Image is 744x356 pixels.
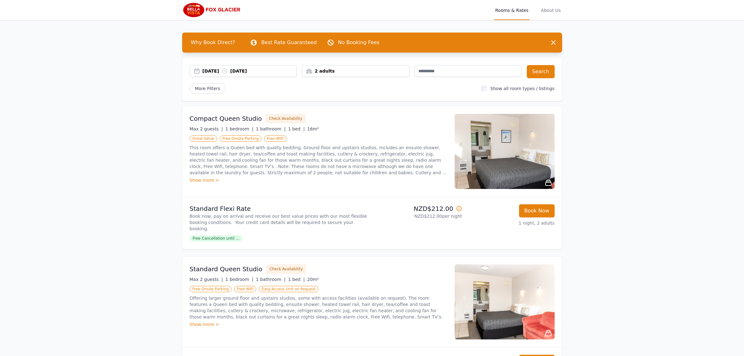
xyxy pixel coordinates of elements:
span: 1 bedroom | [225,126,253,131]
span: More Filters [190,83,226,94]
h3: Compact Queen Studio [190,114,262,123]
span: Max 2 guests | [190,277,223,282]
button: Check Availability [266,264,306,274]
p: Standard Flexi Rate [190,204,370,213]
p: Book now, pay on arrival and receive our best value prices with our most flexible booking conditi... [190,213,370,232]
span: 1 bedroom | [225,277,253,282]
h3: Standard Queen Studio [190,265,262,273]
button: Book Now [519,204,555,217]
span: Why Book Direct? [186,36,240,49]
span: Easy-Access Unit on Request [259,286,318,292]
span: 16m² [307,126,319,131]
div: Show more > [190,177,447,183]
span: Free WiFi [264,135,287,142]
span: Max 2 guests | [190,126,223,131]
p: This room offers a Queen bed with quality bedding. Ground floor and upstairs studios. Includes an... [190,145,447,176]
span: 1 bed | [288,277,305,282]
button: Search [527,65,555,78]
p: NZD$212.00 [375,204,462,213]
label: Show all room types / listings [490,86,554,91]
img: Bella Vista Fox Glacier [182,3,242,18]
span: Free WiFi [234,286,257,292]
span: Free Onsite Parking [220,135,262,142]
button: Check Availability [266,114,306,123]
span: 1 bathroom | [256,277,286,282]
div: [DATE] [DATE] [202,68,297,74]
span: 1 bed | [288,126,305,131]
p: No Booking Fees [338,39,380,46]
span: 20m² [307,277,319,282]
p: Best Rate Guaranteed [261,39,317,46]
p: 1 night, 2 adults [467,220,555,226]
p: NZD$212.00 per night [375,213,462,219]
div: 2 adults [302,68,409,74]
span: 1 bathroom | [256,126,286,131]
div: Show more > [190,321,447,328]
p: Offering larger ground floor and upstairs studios, some with access facilities (available on requ... [190,295,447,320]
span: Free Cancellation until ... [190,235,242,242]
span: Great Value [190,135,217,142]
span: Free Onsite Parking [190,286,232,292]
